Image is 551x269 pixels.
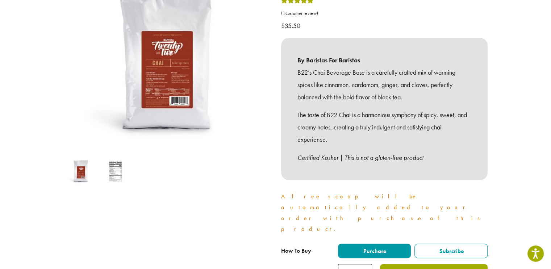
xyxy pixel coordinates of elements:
[362,247,386,255] span: Purchase
[297,109,471,145] p: The taste of B22 Chai is a harmonious symphony of spicy, sweet, and creamy notes, creating a trul...
[67,157,95,186] img: B22 Powdered Mix Chai | Dillanos Coffee Roasters
[281,21,302,30] bdi: 35.50
[281,21,285,30] span: $
[281,247,311,254] span: How To Buy
[101,157,130,186] img: Barista 22 Chai (3.5 lb) - Image 2
[283,10,285,16] span: 1
[297,54,471,66] b: By Baristas For Baristas
[438,247,464,255] span: Subscribe
[281,10,488,17] a: (1customer review)
[297,153,423,162] em: Certified Kosher | This is not a gluten-free product
[281,193,485,233] a: A free scoop will be automatically added to your order with purchase of this product.
[297,66,471,103] p: B22’s Chai Beverage Base is a carefully crafted mix of warming spices like cinnamon, cardamom, gi...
